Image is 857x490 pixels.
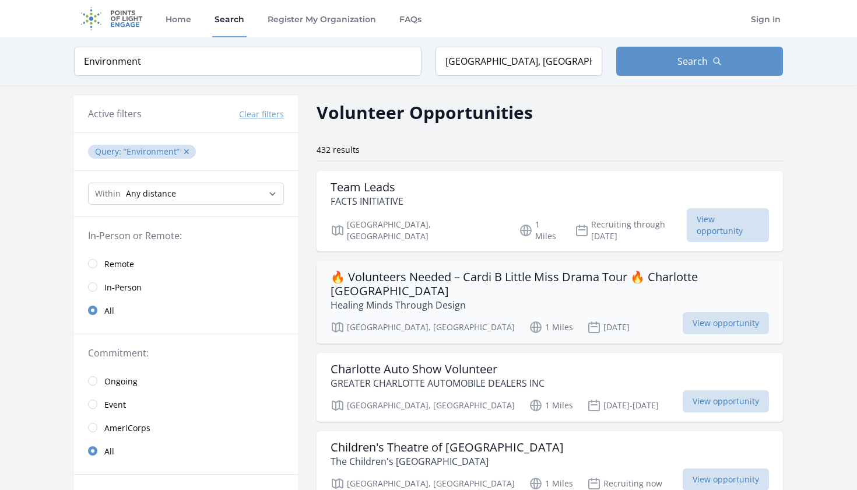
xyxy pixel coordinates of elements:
[331,180,403,194] h3: Team Leads
[331,194,403,208] p: FACTS INITIATIVE
[683,312,769,334] span: View opportunity
[74,439,298,463] a: All
[88,229,284,243] legend: In-Person or Remote:
[88,346,284,360] legend: Commitment:
[435,47,602,76] input: Location
[88,183,284,205] select: Search Radius
[317,171,783,251] a: Team Leads FACTS INITIATIVE [GEOGRAPHIC_DATA], [GEOGRAPHIC_DATA] 1 Miles Recruiting through [DATE...
[331,219,505,242] p: [GEOGRAPHIC_DATA], [GEOGRAPHIC_DATA]
[104,305,114,317] span: All
[239,108,284,120] button: Clear filters
[74,275,298,299] a: In-Person
[331,440,564,454] h3: Children's Theatre of [GEOGRAPHIC_DATA]
[529,398,573,412] p: 1 Miles
[88,107,142,121] h3: Active filters
[683,390,769,412] span: View opportunity
[529,320,573,334] p: 1 Miles
[519,219,561,242] p: 1 Miles
[587,320,630,334] p: [DATE]
[124,146,180,157] q: Environment
[331,270,769,298] h3: 🔥 Volunteers Needed – Cardi B Little Miss Drama Tour 🔥 Charlotte [GEOGRAPHIC_DATA]
[183,146,190,157] button: ✕
[317,99,533,125] h2: Volunteer Opportunities
[331,298,769,312] p: Healing Minds Through Design
[331,398,515,412] p: [GEOGRAPHIC_DATA], [GEOGRAPHIC_DATA]
[587,398,659,412] p: [DATE]-[DATE]
[104,258,134,270] span: Remote
[317,261,783,344] a: 🔥 Volunteers Needed – Cardi B Little Miss Drama Tour 🔥 Charlotte [GEOGRAPHIC_DATA] Healing Minds ...
[104,399,126,411] span: Event
[74,416,298,439] a: AmeriCorps
[74,47,422,76] input: Keyword
[104,422,150,434] span: AmeriCorps
[317,353,783,422] a: Charlotte Auto Show Volunteer GREATER CHARLOTTE AUTOMOBILE DEALERS INC [GEOGRAPHIC_DATA], [GEOGRA...
[575,219,687,242] p: Recruiting through [DATE]
[687,208,769,242] span: View opportunity
[74,299,298,322] a: All
[95,146,124,157] span: Query :
[317,144,360,155] span: 432 results
[104,446,114,457] span: All
[677,54,708,68] span: Search
[331,454,564,468] p: The Children's [GEOGRAPHIC_DATA]
[331,320,515,334] p: [GEOGRAPHIC_DATA], [GEOGRAPHIC_DATA]
[104,376,138,387] span: Ongoing
[616,47,783,76] button: Search
[74,369,298,393] a: Ongoing
[331,362,545,376] h3: Charlotte Auto Show Volunteer
[331,376,545,390] p: GREATER CHARLOTTE AUTOMOBILE DEALERS INC
[74,252,298,275] a: Remote
[104,282,142,293] span: In-Person
[74,393,298,416] a: Event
